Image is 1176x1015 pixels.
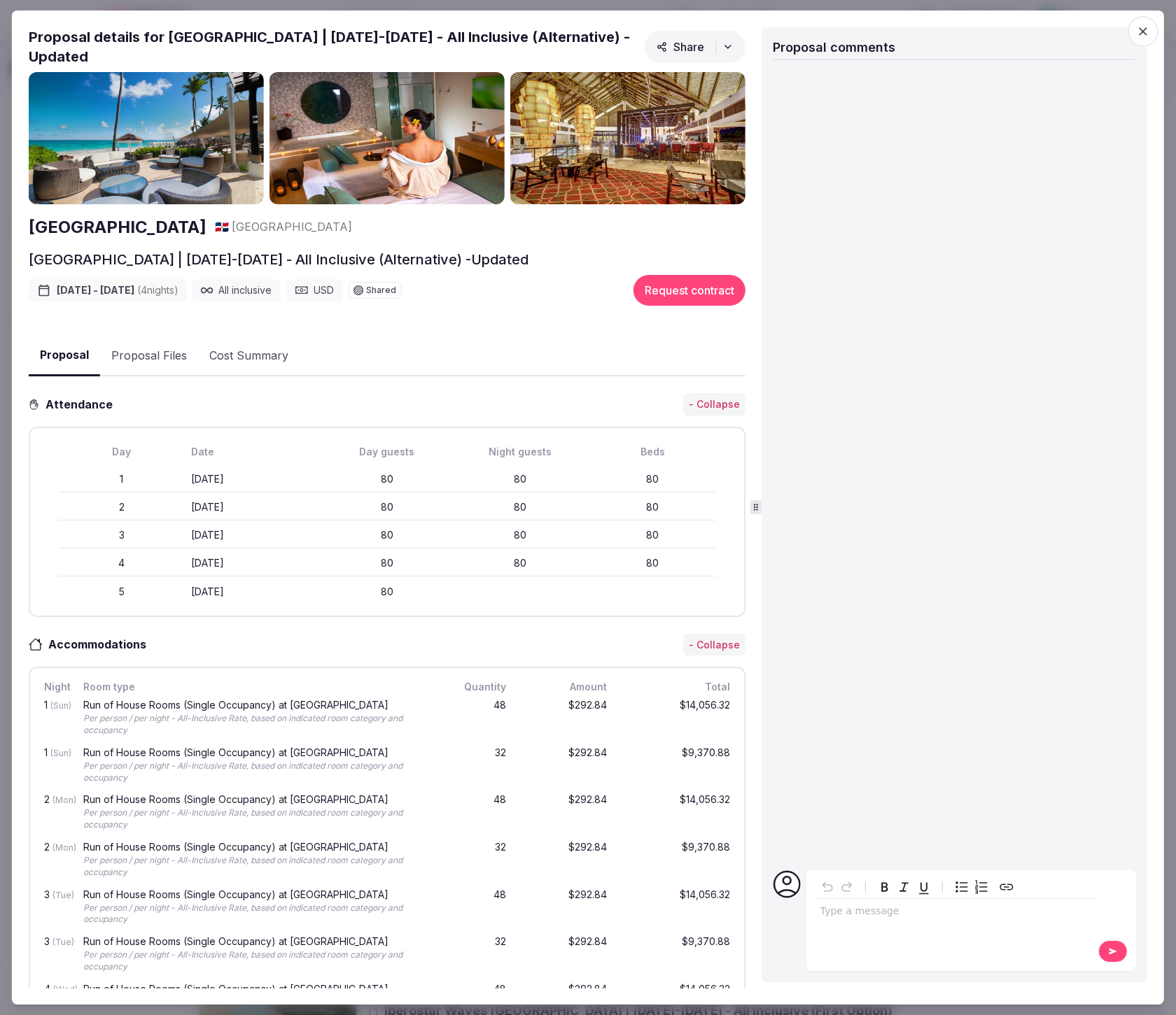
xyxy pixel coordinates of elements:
div: 2 [58,500,185,514]
div: 1 [58,472,185,486]
div: 3 [58,528,185,542]
div: 80 [589,500,716,514]
div: 3 [41,887,69,929]
div: 32 [442,745,509,787]
span: (Mon) [52,795,76,805]
a: [GEOGRAPHIC_DATA] [29,215,206,239]
button: Underline [914,877,934,897]
div: $9,370.88 [621,745,733,787]
div: Per person / per night - All-Inclusive Rate, based on indicated room category and occupancy [83,902,428,926]
div: Run of House Rooms (Single Occupancy) at [GEOGRAPHIC_DATA] [83,984,428,994]
div: $9,370.88 [621,934,733,976]
div: $292.84 [520,887,610,929]
div: 3 [41,934,69,976]
div: $292.84 [520,839,610,881]
div: Per person / per night - All-Inclusive Rate, based on indicated room category and occupancy [83,760,428,784]
div: 1 [41,697,69,739]
div: Per person / per night - All-Inclusive Rate, based on indicated room category and occupancy [83,949,428,973]
div: [DATE] [190,500,318,514]
div: 2 [41,839,69,881]
button: - Collapse [683,634,745,656]
div: 80 [589,472,716,486]
h2: [GEOGRAPHIC_DATA] | [DATE]-[DATE] - All Inclusive (Alternative) -Updated [29,250,528,269]
div: 80 [456,556,584,570]
button: Create link [997,877,1016,897]
div: $292.84 [520,934,610,976]
div: 1 [41,745,69,787]
span: Share [657,40,704,54]
span: (Tue) [52,890,74,900]
div: Beds [589,445,716,459]
div: 48 [442,697,509,739]
button: - Collapse [683,393,745,416]
button: Request contract [633,275,745,306]
button: Bold [875,877,895,897]
span: Proposal comments [773,40,895,55]
h3: Attendance [40,396,124,413]
div: Run of House Rooms (Single Occupancy) at [GEOGRAPHIC_DATA] [83,748,428,758]
div: 80 [323,585,451,599]
span: (Mon) [52,842,76,853]
div: Per person / per night - All-Inclusive Rate, based on indicated room category and occupancy [83,855,428,879]
span: Shared [366,286,396,294]
span: [GEOGRAPHIC_DATA] [232,219,352,234]
div: 80 [456,500,584,514]
div: Amount [520,679,610,695]
div: Run of House Rooms (Single Occupancy) at [GEOGRAPHIC_DATA] [83,890,428,900]
div: Total [621,679,733,695]
span: [DATE] - [DATE] [57,283,178,297]
div: [DATE] [190,556,318,570]
div: $9,370.88 [621,839,733,881]
div: 32 [442,839,509,881]
div: All inclusive [192,279,281,301]
div: 48 [442,792,509,834]
div: Night guests [456,445,584,459]
div: $14,056.32 [621,697,733,739]
div: Per person / per night - All-Inclusive Rate, based on indicated room category and occupancy [83,713,428,737]
button: Share [645,31,745,63]
div: Run of House Rooms (Single Occupancy) at [GEOGRAPHIC_DATA] [83,795,428,804]
div: 5 [58,585,185,599]
span: (Tue) [52,937,74,947]
div: toggle group [952,877,991,897]
img: Gallery photo 1 [29,72,264,204]
div: 32 [442,934,509,976]
div: Date [190,445,318,459]
div: editable markdown [815,899,1098,927]
div: [DATE] [190,585,318,599]
div: 80 [589,528,716,542]
h2: Proposal details for [GEOGRAPHIC_DATA] | [DATE]-[DATE] - All Inclusive (Alternative) -Updated [29,27,639,66]
button: Proposal Files [100,336,198,376]
div: 2 [41,792,69,834]
div: 80 [323,472,451,486]
div: 48 [442,887,509,929]
span: (Sun) [50,700,71,711]
div: Run of House Rooms (Single Occupancy) at [GEOGRAPHIC_DATA] [83,937,428,946]
span: (Sun) [50,748,71,758]
button: 🇩🇴 [215,219,229,234]
div: 80 [323,500,451,514]
div: Quantity [442,679,509,695]
span: 🇩🇴 [215,220,229,234]
div: Day guests [323,445,451,459]
button: Cost Summary [198,336,300,376]
div: USD [286,279,342,301]
div: 80 [323,556,451,570]
div: Run of House Rooms (Single Occupancy) at [GEOGRAPHIC_DATA] [83,700,428,710]
span: ( 4 night s ) [137,284,178,296]
div: $292.84 [520,697,610,739]
button: Numbered list [972,877,991,897]
div: Day [58,445,185,459]
div: 80 [589,556,716,570]
span: (Wed) [53,984,78,995]
div: $292.84 [520,792,610,834]
img: Gallery photo 3 [510,72,745,204]
div: [DATE] [190,528,318,542]
button: Proposal [29,335,100,376]
div: Night [41,679,69,695]
div: $292.84 [520,745,610,787]
button: Italic [895,877,914,897]
button: Bulleted list [952,877,972,897]
div: Per person / per night - All-Inclusive Rate, based on indicated room category and occupancy [83,807,428,831]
